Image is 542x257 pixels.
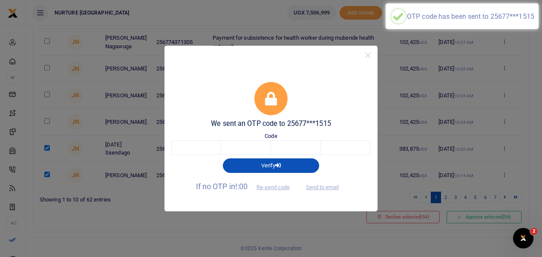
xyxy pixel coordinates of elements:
button: Close [362,49,374,61]
div: OTP code has been sent to 25677***1515 [407,12,534,20]
span: 2 [530,228,537,235]
iframe: Intercom live chat [513,228,533,248]
button: Verify [223,158,319,173]
h5: We sent an OTP code to 25677***1515 [171,120,371,128]
span: If no OTP in [196,182,297,191]
span: !:00 [235,182,248,191]
label: Code [265,132,277,140]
